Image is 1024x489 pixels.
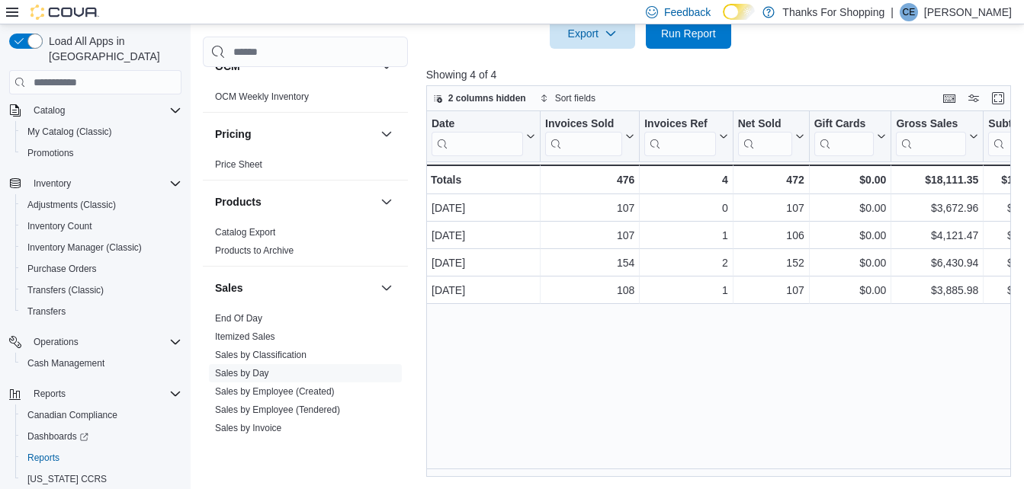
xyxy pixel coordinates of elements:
button: My Catalog (Classic) [15,121,188,142]
a: Sales by Classification [215,350,307,360]
button: Reports [27,385,72,403]
div: $0.00 [814,199,887,217]
span: End Of Day [215,312,262,324]
p: | [891,3,894,21]
span: Inventory Manager (Classic) [21,238,181,257]
span: Export [559,18,626,49]
a: [US_STATE] CCRS [21,470,113,488]
p: Thanks For Shopping [782,3,884,21]
span: Price Sheet [215,158,262,171]
span: Sales by Day [215,367,269,379]
span: Transfers (Classic) [21,281,181,299]
button: Inventory Count [15,216,188,237]
div: 107 [545,199,634,217]
span: Reports [27,385,181,403]
span: [US_STATE] CCRS [27,473,107,485]
div: 107 [545,226,634,244]
div: $18,111.35 [896,171,978,189]
button: Run Report [646,18,731,49]
span: Adjustments (Classic) [21,196,181,214]
a: Reports [21,449,66,467]
div: 152 [738,254,804,272]
div: Date [432,117,523,156]
div: 108 [545,281,634,299]
a: Transfers (Classic) [21,281,110,299]
button: Transfers [15,301,188,322]
button: Export [550,18,635,49]
a: Cash Management [21,354,111,372]
div: OCM [203,88,408,112]
span: Sort fields [555,92,595,104]
a: Itemized Sales [215,331,275,342]
a: Purchase Orders [21,260,103,278]
span: My Catalog (Classic) [27,126,112,138]
span: Sales by Employee (Tendered) [215,404,340,416]
span: OCM Weekly Inventory [215,91,309,103]
span: My Catalog (Classic) [21,123,181,141]
span: Feedback [664,5,711,20]
button: Net Sold [737,117,804,156]
a: Sales by Day [215,368,269,379]
div: [DATE] [432,281,535,299]
div: Gift Card Sales [814,117,874,156]
span: Operations [27,333,181,351]
div: 107 [738,281,804,299]
span: Catalog [34,104,65,117]
div: Invoices Sold [545,117,622,156]
span: Itemized Sales [215,331,275,343]
span: Load All Apps in [GEOGRAPHIC_DATA] [43,34,181,64]
button: Keyboard shortcuts [940,89,958,107]
button: Adjustments (Classic) [15,194,188,216]
button: Sort fields [534,89,602,107]
a: Products to Archive [215,245,294,256]
a: Sales by Invoice [215,423,281,433]
span: Products to Archive [215,244,294,257]
button: Gross Sales [896,117,978,156]
a: Adjustments (Classic) [21,196,122,214]
button: Purchase Orders [15,258,188,280]
a: Dashboards [15,426,188,447]
a: My Catalog (Classic) [21,123,118,141]
a: Canadian Compliance [21,406,124,424]
div: Invoices Ref [644,117,715,132]
div: [DATE] [432,226,535,244]
span: Cash Management [27,357,104,369]
button: Operations [27,333,85,351]
span: Inventory [34,177,71,190]
span: Catalog [27,101,181,120]
button: Invoices Ref [644,117,727,156]
a: OCM Weekly Inventory [215,91,309,102]
div: 476 [545,171,634,189]
a: Dashboards [21,427,95,446]
div: $3,672.96 [896,199,978,217]
span: Catalog Export [215,226,275,238]
div: 107 [738,199,804,217]
div: 106 [738,226,804,244]
div: 154 [545,254,634,272]
div: $3,885.98 [896,281,978,299]
div: $6,430.94 [896,254,978,272]
span: Sales by Employee (Created) [215,385,335,398]
span: Reports [34,388,66,400]
div: $0.00 [814,254,887,272]
span: Reports [27,452,59,464]
span: Inventory Count [27,220,92,232]
span: Inventory Count [21,217,181,235]
div: $0.00 [814,226,887,244]
span: Washington CCRS [21,470,181,488]
button: Enter fullscreen [989,89,1007,107]
button: Inventory [3,173,188,194]
button: Promotions [15,142,188,164]
span: Sales by Classification [215,349,307,361]
a: Transfers [21,302,72,321]
div: Invoices Sold [545,117,622,132]
div: $0.00 [814,171,886,189]
button: Invoices Sold [545,117,634,156]
div: 472 [737,171,804,189]
span: Reports [21,449,181,467]
button: Sales [215,280,374,296]
button: Inventory [27,174,77,193]
a: Price Sheet [215,159,262,170]
button: Pricing [215,126,374,142]
a: Promotions [21,144,80,162]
